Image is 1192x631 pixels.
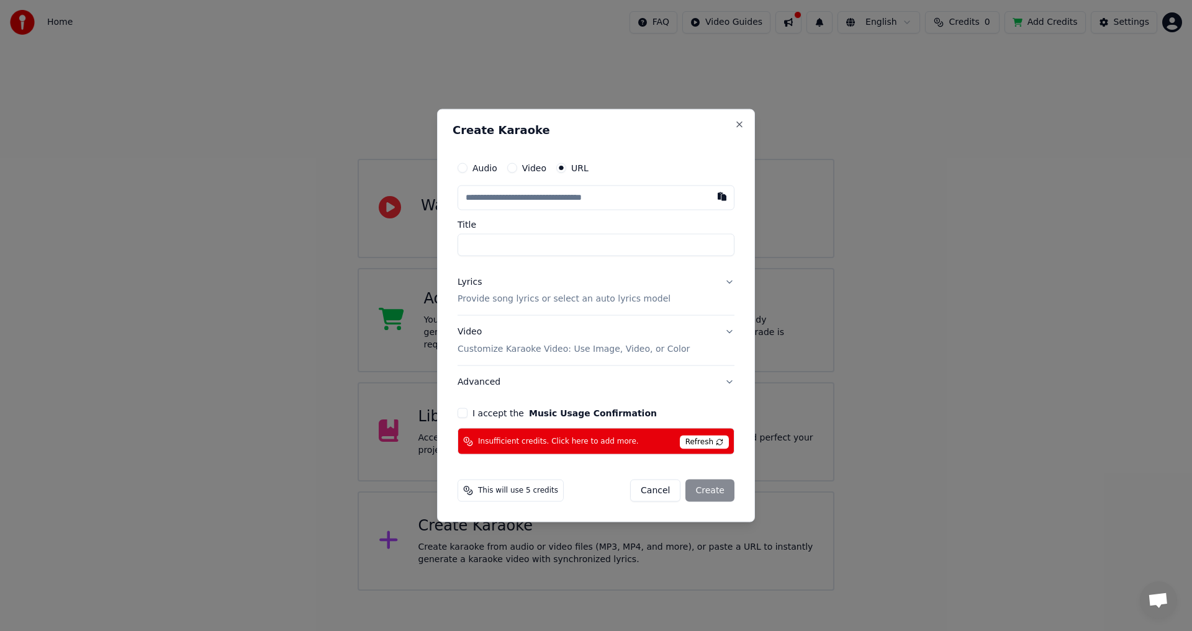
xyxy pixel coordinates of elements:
[458,293,670,305] p: Provide song lyrics or select an auto lyrics model
[630,480,680,502] button: Cancel
[458,343,690,356] p: Customize Karaoke Video: Use Image, Video, or Color
[458,366,734,398] button: Advanced
[458,326,690,356] div: Video
[472,409,657,418] label: I accept the
[458,220,734,228] label: Title
[478,436,639,446] span: Insufficient credits. Click here to add more.
[522,163,546,172] label: Video
[458,266,734,315] button: LyricsProvide song lyrics or select an auto lyrics model
[458,316,734,365] button: VideoCustomize Karaoke Video: Use Image, Video, or Color
[478,486,558,496] span: This will use 5 credits
[680,436,729,449] span: Refresh
[571,163,589,172] label: URL
[458,275,482,288] div: Lyrics
[453,124,739,135] h2: Create Karaoke
[529,409,657,418] button: I accept the
[472,163,497,172] label: Audio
